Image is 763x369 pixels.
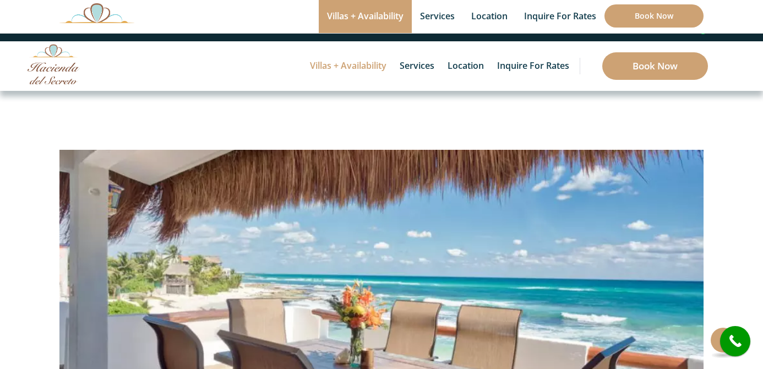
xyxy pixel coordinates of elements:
a: Book Now [602,52,708,80]
a: Book Now [604,4,704,28]
a: Services [394,41,440,91]
i: call [723,329,748,354]
a: call [720,326,750,356]
img: Awesome Logo [28,44,80,84]
a: Location [442,41,489,91]
a: Villas + Availability [304,41,392,91]
img: Awesome Logo [59,3,134,23]
a: Inquire for Rates [492,41,575,91]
